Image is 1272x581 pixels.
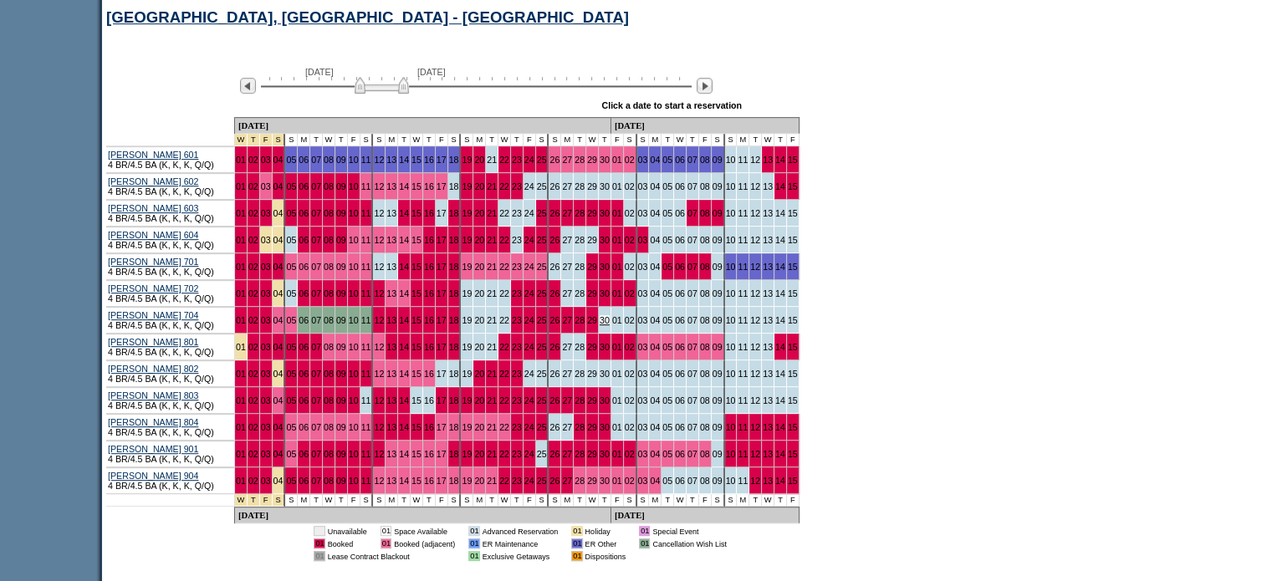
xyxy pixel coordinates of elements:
[524,155,534,165] a: 24
[662,288,672,298] a: 05
[462,262,472,272] a: 19
[236,262,246,272] a: 01
[248,181,258,191] a: 02
[625,181,635,191] a: 02
[587,208,597,218] a: 29
[650,235,660,245] a: 04
[687,208,697,218] a: 07
[474,235,484,245] a: 20
[499,155,509,165] a: 22
[349,262,359,272] a: 10
[775,235,785,245] a: 14
[763,208,773,218] a: 13
[726,262,736,272] a: 10
[449,262,459,272] a: 18
[487,181,497,191] a: 21
[273,155,284,165] a: 04
[499,181,509,191] a: 22
[299,181,309,191] a: 06
[424,288,434,298] a: 16
[687,155,697,165] a: 07
[286,315,296,325] a: 05
[537,208,547,218] a: 25
[361,235,371,245] a: 11
[775,181,785,191] a: 14
[462,235,472,245] a: 19
[361,288,371,298] a: 11
[361,155,371,165] a: 11
[549,181,559,191] a: 26
[600,262,610,272] a: 30
[775,262,785,272] a: 14
[612,288,622,298] a: 01
[248,235,258,245] a: 02
[449,155,459,165] a: 18
[675,155,685,165] a: 06
[697,78,713,94] img: Next
[612,235,622,245] a: 01
[750,181,760,191] a: 12
[324,262,334,272] a: 08
[638,288,648,298] a: 03
[286,181,296,191] a: 05
[286,208,296,218] a: 05
[374,262,384,272] a: 12
[336,155,346,165] a: 09
[662,181,672,191] a: 05
[361,262,371,272] a: 11
[788,155,798,165] a: 15
[713,155,723,165] a: 09
[512,181,522,191] a: 23
[549,262,559,272] a: 26
[324,315,334,325] a: 08
[311,181,321,191] a: 07
[700,235,710,245] a: 08
[411,181,421,191] a: 15
[675,235,685,245] a: 06
[600,235,610,245] a: 30
[738,262,748,272] a: 11
[562,181,572,191] a: 27
[299,262,309,272] a: 06
[236,315,246,325] a: 01
[399,262,409,272] a: 14
[675,288,685,298] a: 06
[374,208,384,218] a: 12
[361,181,371,191] a: 11
[462,155,472,165] a: 19
[650,208,660,218] a: 04
[349,235,359,245] a: 10
[286,155,296,165] a: 05
[600,288,610,298] a: 30
[687,235,697,245] a: 07
[575,181,585,191] a: 28
[775,288,785,298] a: 14
[575,208,585,218] a: 28
[462,181,472,191] a: 19
[108,203,198,213] a: [PERSON_NAME] 603
[324,288,334,298] a: 08
[261,315,271,325] a: 03
[449,181,459,191] a: 18
[575,235,585,245] a: 28
[286,262,296,272] a: 05
[763,262,773,272] a: 13
[638,181,648,191] a: 03
[361,315,371,325] a: 11
[424,155,434,165] a: 16
[299,235,309,245] a: 06
[537,262,547,272] a: 25
[374,315,384,325] a: 12
[424,181,434,191] a: 16
[524,181,534,191] a: 24
[662,208,672,218] a: 05
[236,235,246,245] a: 01
[524,288,534,298] a: 24
[700,288,710,298] a: 08
[700,181,710,191] a: 08
[311,208,321,218] a: 07
[638,262,648,272] a: 03
[437,181,447,191] a: 17
[650,262,660,272] a: 04
[361,208,371,218] a: 11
